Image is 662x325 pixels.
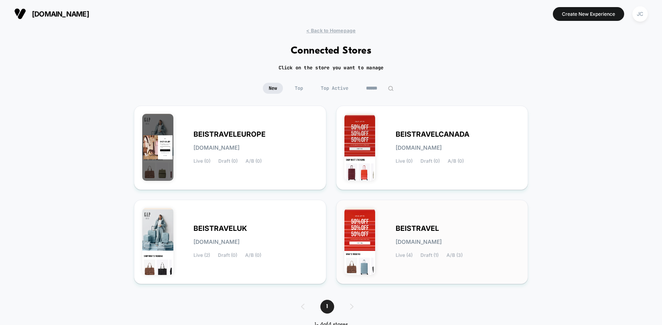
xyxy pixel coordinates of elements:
[142,208,173,275] img: BEISTRAVELUK
[632,6,648,22] div: JC
[14,8,26,20] img: Visually logo
[388,85,394,91] img: edit
[263,83,283,94] span: New
[344,114,376,181] img: BEISTRAVELCANADA
[218,158,238,164] span: Draft (0)
[193,158,210,164] span: Live (0)
[396,226,439,231] span: BEISTRAVEL
[218,253,237,258] span: Draft (0)
[279,65,384,71] h2: Click on the store you want to manage
[291,45,372,57] h1: Connected Stores
[396,132,469,137] span: BEISTRAVELCANADA
[446,253,463,258] span: A/B (3)
[289,83,309,94] span: Top
[396,253,413,258] span: Live (4)
[193,132,266,137] span: BEISTRAVELEUROPE
[553,7,624,21] button: Create New Experience
[32,10,89,18] span: [DOMAIN_NAME]
[420,158,440,164] span: Draft (0)
[245,253,261,258] span: A/B (0)
[306,28,355,33] span: < Back to Homepage
[396,145,442,150] span: [DOMAIN_NAME]
[396,239,442,245] span: [DOMAIN_NAME]
[193,239,240,245] span: [DOMAIN_NAME]
[344,208,376,275] img: BEISTRAVEL
[193,145,240,150] span: [DOMAIN_NAME]
[420,253,439,258] span: Draft (1)
[630,6,650,22] button: JC
[315,83,354,94] span: Top Active
[396,158,413,164] span: Live (0)
[142,114,173,181] img: BEISTRAVELEUROPE
[320,300,334,314] span: 1
[193,253,210,258] span: Live (2)
[12,7,91,20] button: [DOMAIN_NAME]
[245,158,262,164] span: A/B (0)
[448,158,464,164] span: A/B (0)
[193,226,247,231] span: BEISTRAVELUK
